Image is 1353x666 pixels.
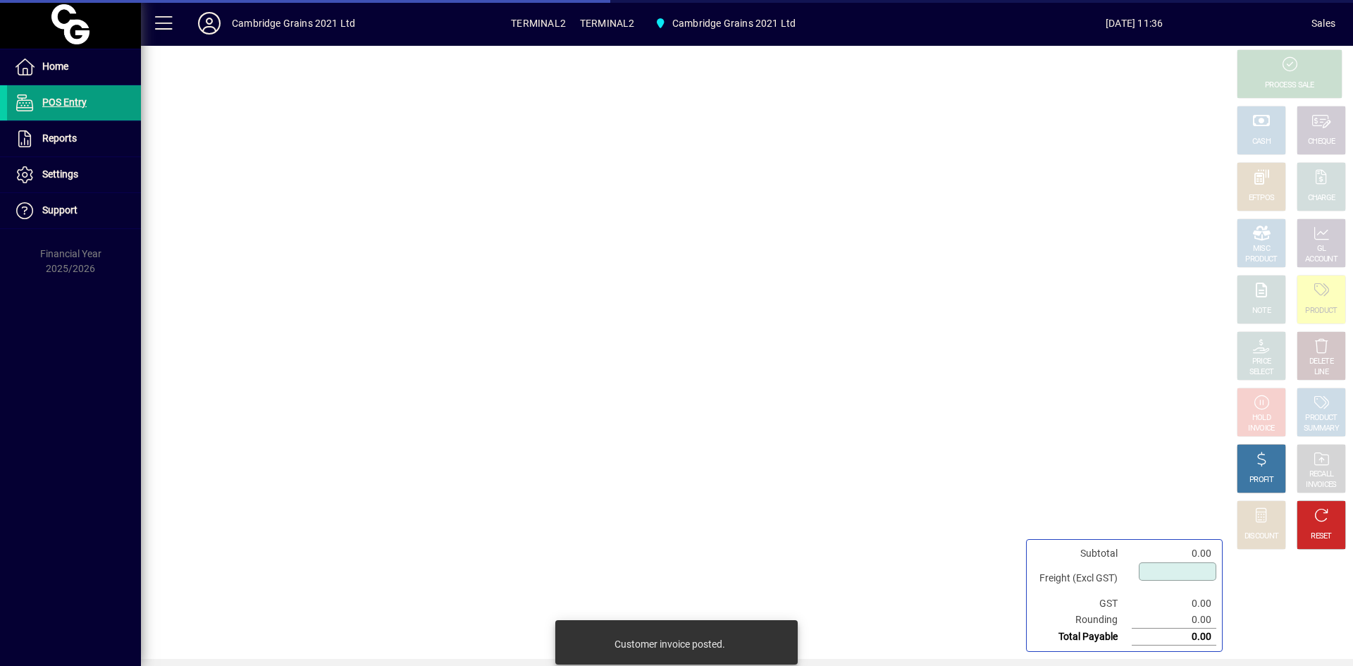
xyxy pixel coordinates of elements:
span: [DATE] 11:36 [957,12,1311,35]
div: SELECT [1249,367,1274,378]
div: MISC [1253,244,1270,254]
td: GST [1032,596,1132,612]
td: 0.00 [1132,612,1216,629]
a: Support [7,193,141,228]
div: RECALL [1309,469,1334,480]
a: Home [7,49,141,85]
span: POS Entry [42,97,87,108]
div: PROFIT [1249,475,1273,486]
span: TERMINAL2 [580,12,635,35]
td: 0.00 [1132,545,1216,562]
span: Cambridge Grains 2021 Ltd [672,12,796,35]
span: Home [42,61,68,72]
td: 0.00 [1132,629,1216,646]
td: Subtotal [1032,545,1132,562]
span: TERMINAL2 [511,12,566,35]
button: Profile [187,11,232,36]
a: Settings [7,157,141,192]
div: DELETE [1309,357,1333,367]
a: Reports [7,121,141,156]
div: PRODUCT [1305,413,1337,424]
div: CHEQUE [1308,137,1335,147]
div: Cambridge Grains 2021 Ltd [232,12,355,35]
div: PROCESS SALE [1265,80,1314,91]
span: Settings [42,168,78,180]
div: Customer invoice posted. [614,637,725,651]
div: SUMMARY [1304,424,1339,434]
td: Total Payable [1032,629,1132,646]
div: PRODUCT [1245,254,1277,265]
div: GL [1317,244,1326,254]
div: PRODUCT [1305,306,1337,316]
div: LINE [1314,367,1328,378]
td: Freight (Excl GST) [1032,562,1132,596]
div: CASH [1252,137,1271,147]
div: EFTPOS [1249,193,1275,204]
div: HOLD [1252,413,1271,424]
div: INVOICE [1248,424,1274,434]
div: CHARGE [1308,193,1335,204]
td: 0.00 [1132,596,1216,612]
span: Support [42,204,78,216]
div: NOTE [1252,306,1271,316]
div: DISCOUNT [1244,531,1278,542]
td: Rounding [1032,612,1132,629]
span: Reports [42,132,77,144]
div: INVOICES [1306,480,1336,491]
div: ACCOUNT [1305,254,1337,265]
div: Sales [1311,12,1335,35]
div: PRICE [1252,357,1271,367]
span: Cambridge Grains 2021 Ltd [648,11,801,36]
div: RESET [1311,531,1332,542]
